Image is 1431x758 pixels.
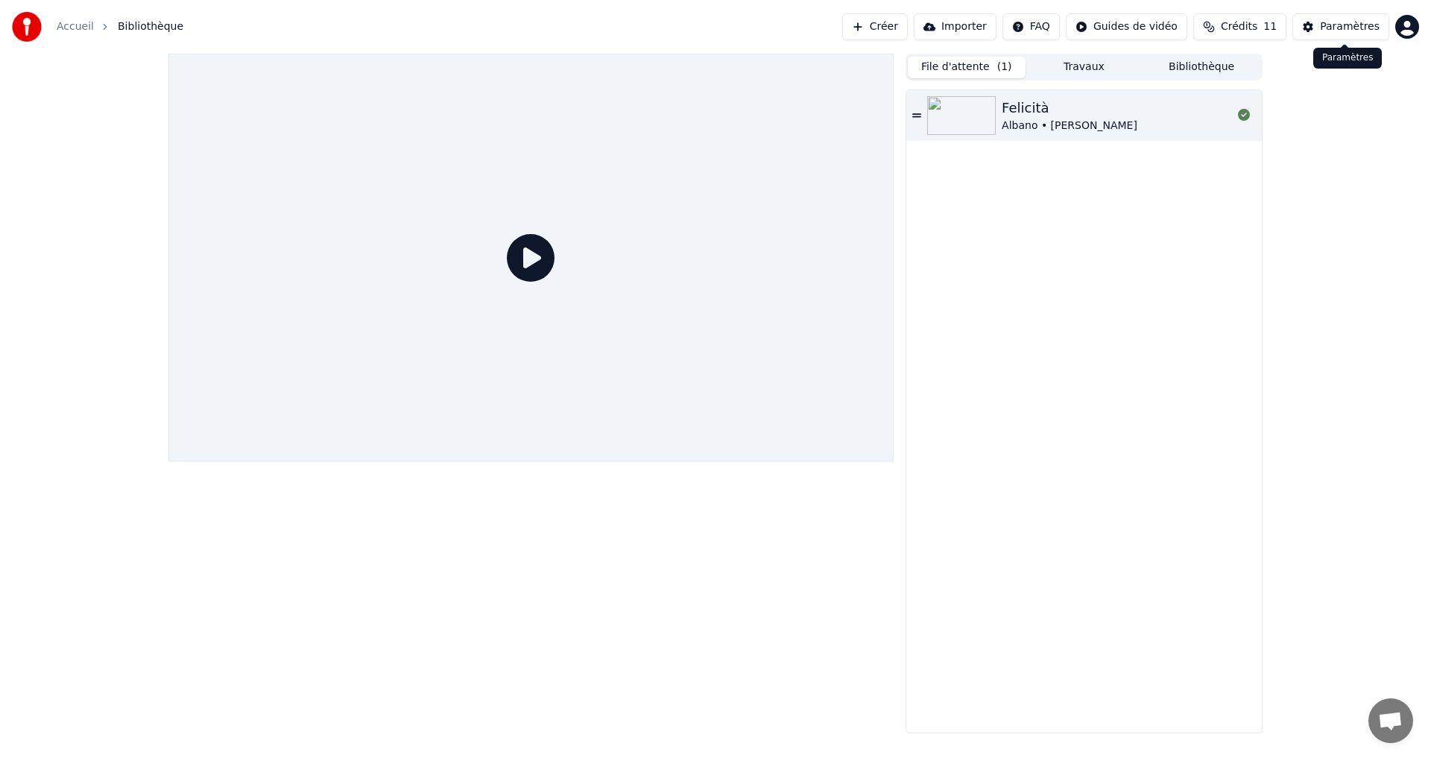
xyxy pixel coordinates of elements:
[1320,19,1380,34] div: Paramètres
[1292,13,1389,40] button: Paramètres
[914,13,996,40] button: Importer
[57,19,94,34] a: Accueil
[842,13,908,40] button: Créer
[1002,98,1137,119] div: Felicità
[997,60,1012,75] span: ( 1 )
[1313,48,1382,69] div: Paramètres
[57,19,183,34] nav: breadcrumb
[1193,13,1286,40] button: Crédits11
[1221,19,1257,34] span: Crédits
[1066,13,1187,40] button: Guides de vidéo
[908,57,1026,78] button: File d'attente
[1026,57,1143,78] button: Travaux
[118,19,183,34] span: Bibliothèque
[12,12,42,42] img: youka
[1002,119,1137,133] div: Albano • [PERSON_NAME]
[1002,13,1060,40] button: FAQ
[1263,19,1277,34] span: 11
[1368,698,1413,743] div: Ouvrir le chat
[1143,57,1260,78] button: Bibliothèque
